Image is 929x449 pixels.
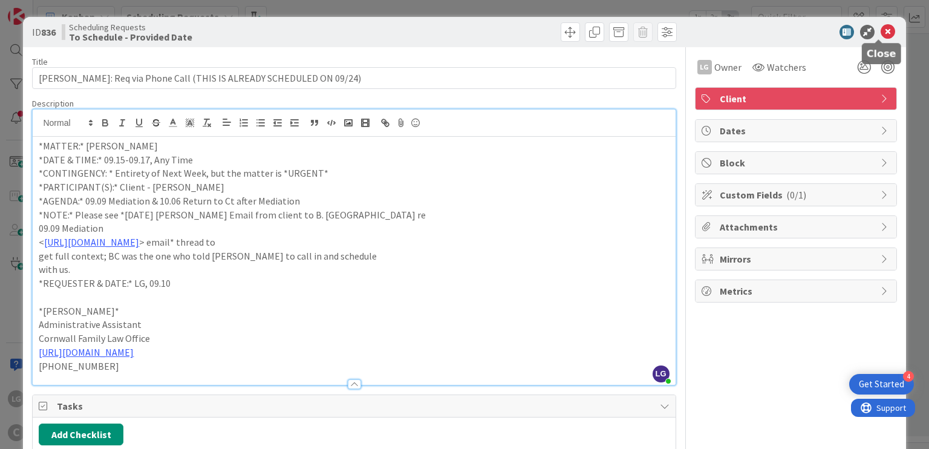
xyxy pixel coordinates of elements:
[39,332,669,346] p: Cornwall Family Law Office
[720,123,875,138] span: Dates
[39,221,669,235] p: 09.09 Mediation
[39,153,669,167] p: *DATE & TIME:* 09.15-09.17, Any Time
[720,188,875,202] span: Custom Fields
[653,365,670,382] span: LG
[39,208,669,222] p: *NOTE:* Please see *[DATE] [PERSON_NAME] Email from client to B. [GEOGRAPHIC_DATA] re
[44,236,139,248] a: [URL][DOMAIN_NAME]
[720,252,875,266] span: Mirrors
[32,98,74,109] span: Description
[867,48,896,59] h5: Close
[69,22,192,32] span: Scheduling Requests
[767,60,806,74] span: Watchers
[39,249,669,263] p: get full context; BC was the one who told [PERSON_NAME] to call in and schedule
[39,139,669,153] p: *MATTER:* [PERSON_NAME]
[25,2,55,16] span: Support
[859,378,904,390] div: Get Started
[39,346,134,358] a: [URL][DOMAIN_NAME]
[39,424,123,445] button: Add Checklist
[39,166,669,180] p: *CONTINGENCY: * Entirety of Next Week, but the matter is *URGENT*
[720,220,875,234] span: Attachments
[32,56,48,67] label: Title
[39,263,669,277] p: with us.
[39,359,669,373] p: [PHONE_NUMBER]
[39,235,669,249] p: < > email* thread to
[903,371,914,382] div: 4
[849,374,914,395] div: Open Get Started checklist, remaining modules: 4
[720,284,875,298] span: Metrics
[57,399,653,413] span: Tasks
[786,189,806,201] span: ( 0/1 )
[39,180,669,194] p: *PARTICIPANT(S):* Client - [PERSON_NAME]
[720,156,875,170] span: Block
[32,25,56,39] span: ID
[720,91,875,106] span: Client
[39,318,669,332] p: Administrative Assistant
[32,67,676,89] input: type card name here...
[69,32,192,42] b: To Schedule - Provided Date
[714,60,742,74] span: Owner
[41,26,56,38] b: 836
[697,60,712,74] div: LG
[39,277,669,290] p: *REQUESTER & DATE:* LG, 09.10
[39,304,669,318] p: *[PERSON_NAME]*
[39,194,669,208] p: *AGENDA:* 09.09 Mediation & 10.06 Return to Ct after Mediation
